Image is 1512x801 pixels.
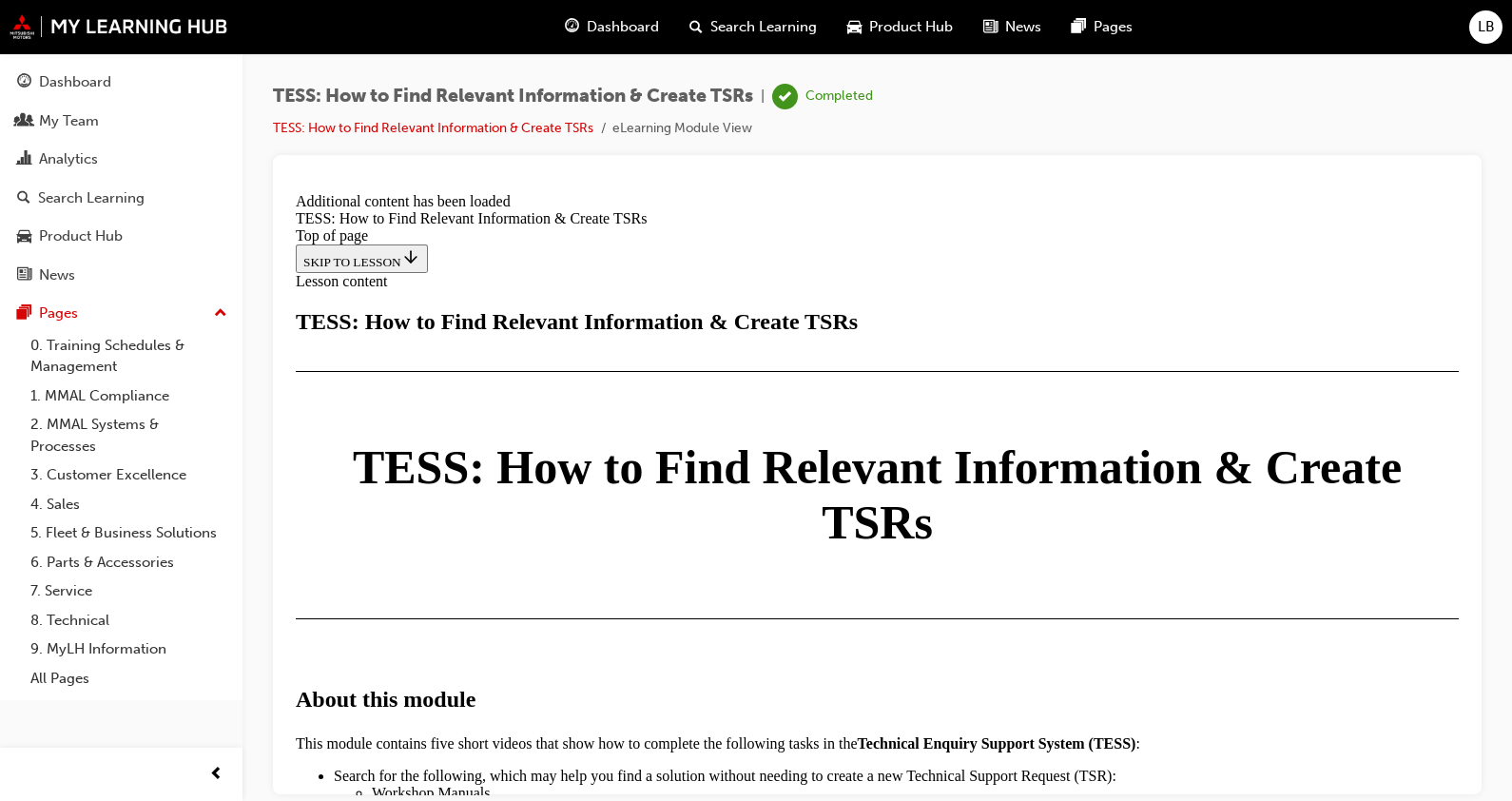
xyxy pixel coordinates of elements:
[1478,16,1495,38] span: LB
[17,113,31,130] span: people-icon
[1094,16,1133,38] span: Pages
[587,16,659,38] span: Dashboard
[612,118,752,140] li: eLearning Module View
[39,264,75,286] div: News
[689,15,703,39] span: search-icon
[23,664,235,694] a: All Pages
[209,763,223,787] span: prev-icon
[8,88,99,104] span: Lesson content
[550,8,674,47] a: guage-iconDashboard
[8,550,1171,567] p: This module contains five short videos that show how to complete the following tasks in the :
[565,15,579,39] span: guage-icon
[39,148,98,170] div: Analytics
[15,69,132,84] span: SKIP TO LESSON
[39,110,99,132] div: My Team
[23,518,235,548] a: 5. Fleet & Business Solutions
[832,8,968,47] a: car-iconProduct Hub
[39,303,78,324] div: Pages
[23,331,235,381] a: 0. Training Schedules & Management
[17,228,31,245] span: car-icon
[674,8,832,47] a: search-iconSearch Learning
[8,59,140,88] button: SKIP TO LESSON
[17,267,31,284] span: news-icon
[10,14,228,39] img: mmal
[23,606,235,635] a: 8. Technical
[273,86,753,107] span: TESS: How to Find Relevant Information & Create TSRs
[8,296,235,331] button: Pages
[847,15,862,39] span: car-icon
[1056,8,1148,47] a: pages-iconPages
[8,65,235,100] a: Dashboard
[23,635,235,664] a: 9. MyLH Information
[39,225,123,247] div: Product Hub
[8,258,235,293] a: News
[23,490,235,519] a: 4. Sales
[772,84,798,109] span: learningRecordVerb_COMPLETE-icon
[8,501,187,526] strong: About this module
[39,71,111,93] div: Dashboard
[23,381,235,411] a: 1. MMAL Compliance
[23,460,235,490] a: 3. Customer Excellence
[17,74,31,91] span: guage-icon
[710,16,817,38] span: Search Learning
[1072,15,1086,39] span: pages-icon
[8,142,235,177] a: Analytics
[84,599,1171,616] li: Workshop Manuals
[23,410,235,460] a: 2. MMAL Systems & Processes
[1469,10,1502,44] button: LB
[968,8,1056,47] a: news-iconNews
[8,181,235,216] a: Search Learning
[214,302,227,326] span: up-icon
[805,88,873,106] div: Completed
[761,86,765,107] span: |
[17,190,30,207] span: search-icon
[273,120,593,136] a: TESS: How to Find Relevant Information & Create TSRs
[23,576,235,606] a: 7. Service
[8,25,1171,42] div: TESS: How to Find Relevant Information & Create TSRs
[869,16,953,38] span: Product Hub
[1005,16,1041,38] span: News
[8,61,235,296] button: DashboardMy TeamAnalyticsSearch LearningProduct HubNews
[38,187,145,209] div: Search Learning
[8,42,1171,59] div: Top of page
[8,124,1171,149] div: TESS: How to Find Relevant Information & Create TSRs
[8,219,235,254] a: Product Hub
[23,548,235,577] a: 6. Parts & Accessories
[17,151,31,168] span: chart-icon
[983,15,998,39] span: news-icon
[8,8,1171,25] div: Additional content has been loaded
[17,305,31,322] span: pages-icon
[8,104,235,139] a: My Team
